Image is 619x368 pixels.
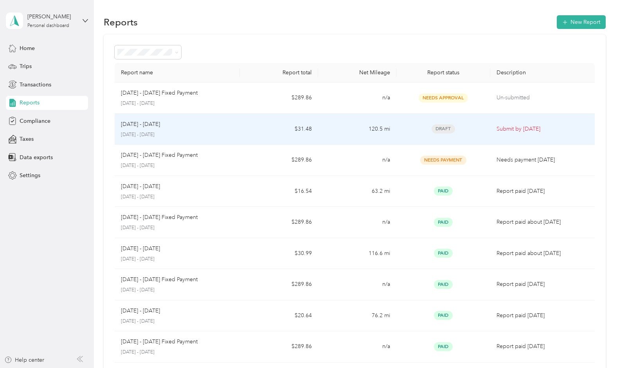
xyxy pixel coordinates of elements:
[121,151,198,160] p: [DATE] - [DATE] Fixed Payment
[434,280,453,289] span: Paid
[434,342,453,351] span: Paid
[557,15,606,29] button: New Report
[121,244,160,253] p: [DATE] - [DATE]
[115,63,240,83] th: Report name
[497,342,588,351] p: Report paid [DATE]
[121,275,198,284] p: [DATE] - [DATE] Fixed Payment
[121,307,160,315] p: [DATE] - [DATE]
[121,120,160,129] p: [DATE] - [DATE]
[497,249,588,258] p: Report paid about [DATE]
[318,300,396,332] td: 76.2 mi
[240,207,318,238] td: $289.86
[318,83,396,114] td: n/a
[20,44,35,52] span: Home
[121,337,198,346] p: [DATE] - [DATE] Fixed Payment
[318,63,396,83] th: Net Mileage
[240,300,318,332] td: $20.64
[4,356,44,364] button: Help center
[318,269,396,300] td: n/a
[240,176,318,207] td: $16.54
[575,324,619,368] iframe: Everlance-gr Chat Button Frame
[20,99,40,107] span: Reports
[121,89,198,97] p: [DATE] - [DATE] Fixed Payment
[434,187,453,196] span: Paid
[240,238,318,269] td: $30.99
[318,176,396,207] td: 63.2 mi
[490,63,595,83] th: Description
[432,124,455,133] span: Draft
[20,171,40,180] span: Settings
[121,318,234,325] p: [DATE] - [DATE]
[240,83,318,114] td: $289.86
[318,238,396,269] td: 116.6 mi
[121,182,160,191] p: [DATE] - [DATE]
[121,100,234,107] p: [DATE] - [DATE]
[240,269,318,300] td: $289.86
[434,249,453,258] span: Paid
[27,13,76,21] div: [PERSON_NAME]
[121,349,234,356] p: [DATE] - [DATE]
[318,331,396,363] td: n/a
[240,63,318,83] th: Report total
[403,69,484,76] div: Report status
[318,114,396,145] td: 120.5 mi
[121,213,198,222] p: [DATE] - [DATE] Fixed Payment
[497,125,588,133] p: Submit by [DATE]
[318,207,396,238] td: n/a
[434,218,453,227] span: Paid
[419,93,468,102] span: Needs Approval
[497,156,588,164] p: Needs payment [DATE]
[121,224,234,232] p: [DATE] - [DATE]
[20,153,53,162] span: Data exports
[20,81,51,89] span: Transactions
[318,145,396,176] td: n/a
[20,117,50,125] span: Compliance
[121,194,234,201] p: [DATE] - [DATE]
[121,256,234,263] p: [DATE] - [DATE]
[240,331,318,363] td: $289.86
[434,311,453,320] span: Paid
[497,93,588,102] p: Un-submitted
[497,218,588,226] p: Report paid about [DATE]
[240,114,318,145] td: $31.48
[420,156,466,165] span: Needs Payment
[497,311,588,320] p: Report paid [DATE]
[20,62,32,70] span: Trips
[121,162,234,169] p: [DATE] - [DATE]
[497,187,588,196] p: Report paid [DATE]
[121,287,234,294] p: [DATE] - [DATE]
[27,23,69,28] div: Personal dashboard
[121,131,234,138] p: [DATE] - [DATE]
[104,18,138,26] h1: Reports
[20,135,34,143] span: Taxes
[240,145,318,176] td: $289.86
[497,280,588,289] p: Report paid [DATE]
